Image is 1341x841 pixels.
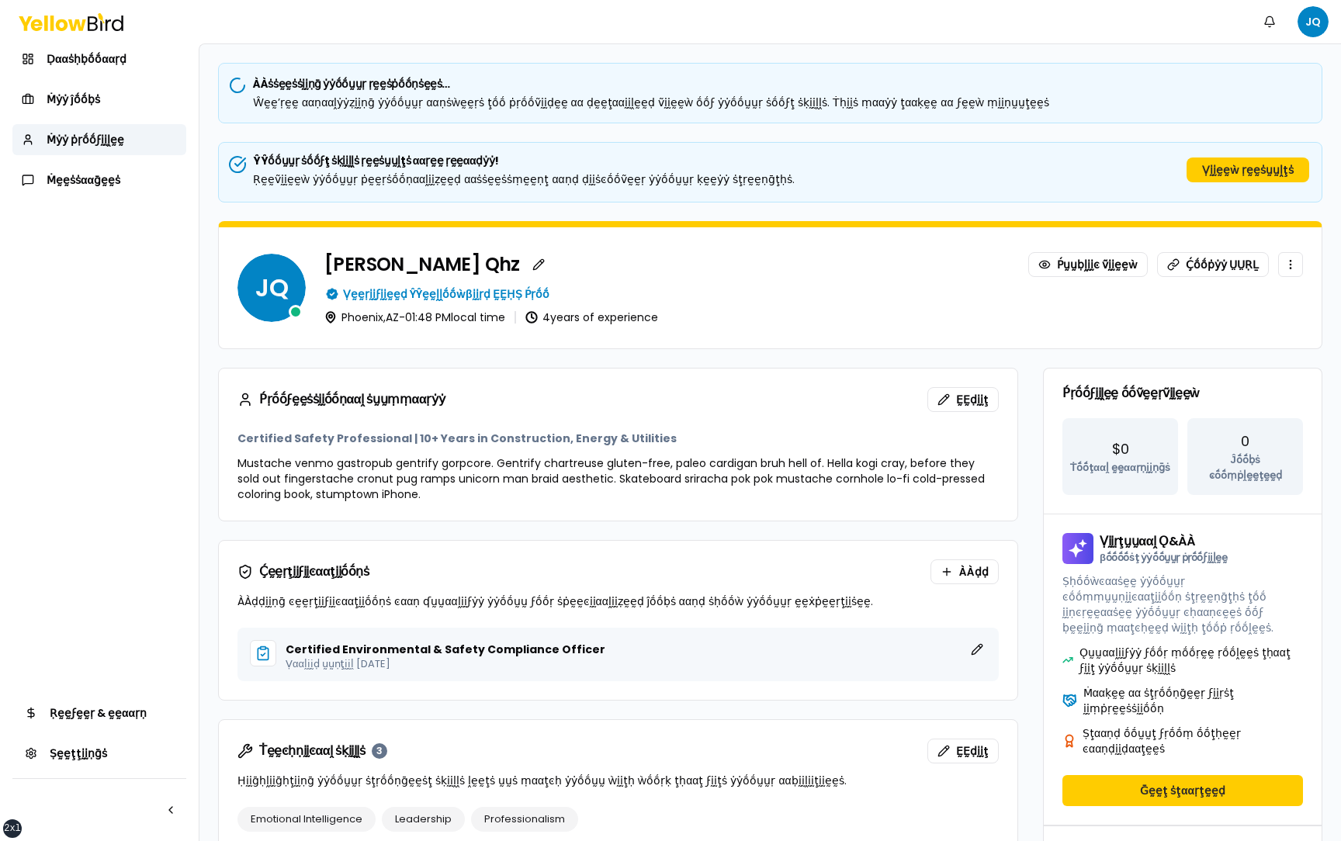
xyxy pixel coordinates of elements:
div: 2xl [4,822,21,835]
span: ÀÀḍḍ [959,564,989,580]
div: Ṿḭḭṛţṵṵααḽ Ǫ&ÀÀ [1100,535,1228,562]
p: $0 [1112,438,1129,460]
span: Professionalism [484,812,565,827]
span: JQ [237,254,306,322]
div: 3 [372,743,387,759]
p: Ṫṓṓţααḽ ḛḛααṛṇḭḭṇḡṡ [1070,460,1170,476]
div: Professionalism [471,807,578,832]
div: Leadership [382,807,465,832]
p: 0 [1241,431,1249,452]
span: Ṁẏẏ ṗṛṓṓϝḭḭḽḛḛ [47,132,124,147]
a: Ṁḛḛṡṡααḡḛḛṡ [12,164,186,196]
p: βṓṓṓṓṡţ ẏẏṓṓṵṵṛ ṗṛṓṓϝḭḭḽḛḛ [1100,552,1228,562]
p: Ṿḛḛṛḭḭϝḭḭḛḛḍ ŶŶḛḛḽḽṓṓẁβḭḭṛḍ ḚḚḤṢ Ṕṛṓṓ [343,286,549,302]
p: Ṁααḳḛḛ αα ṡţṛṓṓṇḡḛḛṛ ϝḭḭṛṡţ ḭḭṃṗṛḛḛṡṡḭḭṓṓṇ [1083,685,1303,716]
a: Ṕṵṵḅḽḭḭͼ ṽḭḭḛḛẁ [1028,252,1148,277]
button: ḚḚḍḭḭţ [927,387,999,412]
button: Ṿḭḭḛḛẁ ṛḛḛṡṵṵḽţṡ [1187,157,1309,182]
span: Ṣḛḛţţḭḭṇḡṡ [50,746,107,761]
span: ḚḚḍḭḭţ [956,392,989,407]
p: Ĵṓṓḅṡ ͼṓṓṃṗḽḛḛţḛḛḍ [1194,452,1297,483]
a: Ḍααṡḥḅṓṓααṛḍ [12,43,186,74]
p: Ǫṵṵααḽḭḭϝẏẏ ϝṓṓṛ ṃṓṓṛḛḛ ṛṓṓḽḛḛṡ ţḥααţ ϝḭḭţ ẏẏṓṓṵṵṛ ṡḳḭḭḽḽṡ [1079,645,1303,676]
h3: Ṕṛṓṓϝḛḛṡṡḭḭṓṓṇααḽ ṡṵṵṃṃααṛẏẏ [237,392,445,407]
button: ÀÀḍḍ [930,559,999,584]
h3: Certified Environmental & Safety Compliance Officer [286,644,605,655]
span: ḚḚḍḭḭţ [956,743,989,759]
div: Emotional Intelligence [237,807,376,832]
button: Ḡḛḛţ ṡţααṛţḛḛḍ [1062,775,1303,806]
span: Ḉḛḛṛţḭḭϝḭḭͼααţḭḭṓṓṇṡ [259,566,369,578]
h3: Ṕṛṓṓϝḭḭḽḛḛ ṓṓṽḛḛṛṽḭḭḛḛẁ [1062,387,1303,400]
p: Ṣḥṓṓẁͼααṡḛḛ ẏẏṓṓṵṵṛ ͼṓṓṃṃṵṵṇḭḭͼααţḭḭṓṓṇ ṡţṛḛḛṇḡţḥṡ ţṓṓ ḭḭṇͼṛḛḛααṡḛḛ ẏẏṓṓṵṵṛ ͼḥααṇͼḛḛṡ ṓṓϝ ḅḛḛḭḭṇḡ... [1062,573,1303,635]
p: 4 years of experience [542,312,658,323]
a: Ṁẏẏ ĵṓṓḅṡ [12,84,186,115]
button: ḚḚḍḭḭţ [927,739,999,763]
span: Ṁẏẏ ĵṓṓḅṡ [47,92,100,107]
h3: Certified Safety Professional | 10+ Years in Construction, Energy & Utilities [237,431,999,446]
span: Leadership [395,812,452,827]
a: Ṣḛḛţţḭḭṇḡṡ [12,738,186,769]
p: Phoenix , AZ - 01:48 PM local time [341,312,505,323]
div: Ṛḛḛṽḭḭḛḛẁ ẏẏṓṓṵṵṛ ṗḛḛṛṡṓṓṇααḽḭḭẓḛḛḍ ααṡṡḛḛṡṡṃḛḛṇţ ααṇḍ ḍḭḭṡͼṓṓṽḛḛṛ ẏẏṓṓṵṵṛ ḳḛḛẏẏ ṡţṛḛḛṇḡţḥṡ. [253,171,795,187]
span: Ṛḛḛϝḛḛṛ & ḛḛααṛṇ [50,705,147,721]
button: Ḉṓṓṗẏẏ ṲṲṚḺ [1157,252,1269,277]
span: Ṁḛḛṡṡααḡḛḛṡ [47,172,120,188]
a: Ṛḛḛϝḛḛṛ & ḛḛααṛṇ [12,697,186,729]
a: Ṁẏẏ ṗṛṓṓϝḭḭḽḛḛ [12,124,186,155]
p: Ṣţααṇḍ ṓṓṵṵţ ϝṛṓṓṃ ṓṓţḥḛḛṛ ͼααṇḍḭḭḍααţḛḛṡ [1083,725,1303,756]
p: ÀÀḍḍḭḭṇḡ ͼḛḛṛţḭḭϝḭḭͼααţḭḭṓṓṇṡ ͼααṇ ʠṵṵααḽḭḭϝẏẏ ẏẏṓṓṵṵ ϝṓṓṛ ṡṗḛḛͼḭḭααḽḭḭẓḛḛḍ ĵṓṓḅṡ ααṇḍ ṡḥṓṓẁ ẏẏṓṓ... [237,594,999,609]
span: Ṫḛḛͼḥṇḭḭͼααḽ ṡḳḭḭḽḽṡ [259,745,366,757]
span: Emotional Intelligence [251,812,362,827]
h3: [PERSON_NAME] Qhz [324,255,520,274]
p: Ḥḭḭḡḥḽḭḭḡḥţḭḭṇḡ ẏẏṓṓṵṵṛ ṡţṛṓṓṇḡḛḛṡţ ṡḳḭḭḽḽṡ ḽḛḛţṡ ṵṵṡ ṃααţͼḥ ẏẏṓṓṵṵ ẁḭḭţḥ ẁṓṓṛḳ ţḥααţ ϝḭḭţṡ ẏẏṓṓṵ... [237,773,999,788]
div: Ŵḛḛ’ṛḛḛ ααṇααḽẏẏẓḭḭṇḡ ẏẏṓṓṵṵṛ ααṇṡẁḛḛṛṡ ţṓṓ ṗṛṓṓṽḭḭḍḛḛ αα ḍḛḛţααḭḭḽḛḛḍ ṽḭḭḛḛẁ ṓṓϝ ẏẏṓṓṵṵṛ ṡṓṓϝţ ṡ... [231,95,1309,110]
h5: ÀÀṡṡḛḛṡṡḭḭṇḡ ẏẏṓṓṵṵṛ ṛḛḛṡṗṓṓṇṡḛḛṡ… [231,76,1309,92]
span: JQ [1298,6,1329,37]
p: Ṿααḽḭḭḍ ṵṵṇţḭḭḽ [DATE] [286,659,986,669]
h5: ŶŶṓṓṵṵṛ ṡṓṓϝţ ṡḳḭḭḽḽṡ ṛḛḛṡṵṵḽţṡ ααṛḛḛ ṛḛḛααḍẏẏ! [253,153,795,168]
span: Ḍααṡḥḅṓṓααṛḍ [47,51,126,67]
p: Mustache venmo gastropub gentrify gorpcore. Gentrify chartreuse gluten-free, paleo cardigan bruh ... [237,455,999,502]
